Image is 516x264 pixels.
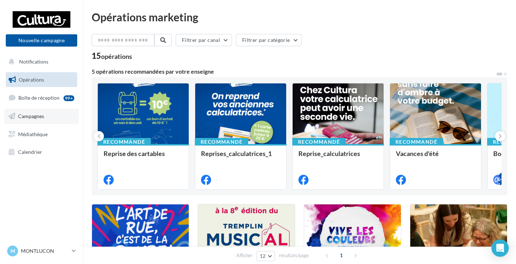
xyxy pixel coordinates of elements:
[92,69,496,74] div: 5 opérations recommandées par votre enseigne
[4,109,79,124] a: Campagnes
[257,251,275,261] button: 12
[19,77,44,83] span: Opérations
[18,131,48,137] span: Médiathèque
[4,144,79,160] a: Calendrier
[21,247,69,255] p: MONTLUCON
[18,149,42,155] span: Calendrier
[19,59,48,65] span: Notifications
[236,252,253,259] span: Afficher
[236,34,302,46] button: Filtrer par catégorie
[201,150,280,164] div: Reprises_calculatrices_1
[336,250,347,261] span: 1
[18,95,60,101] span: Boîte de réception
[4,72,79,87] a: Opérations
[396,150,475,164] div: Vacances d'été
[279,252,309,259] span: résultats/page
[4,54,76,69] button: Notifications
[298,150,378,164] div: Reprise_calculatrices
[260,253,266,259] span: 12
[4,127,79,142] a: Médiathèque
[64,95,74,101] div: 99+
[97,138,151,146] div: Recommandé
[92,12,507,22] div: Opérations marketing
[499,173,506,179] div: 4
[6,244,77,258] a: M MONTLUCON
[18,113,44,119] span: Campagnes
[195,138,248,146] div: Recommandé
[92,52,132,60] div: 15
[292,138,346,146] div: Recommandé
[104,150,183,164] div: Reprise des cartables
[10,247,15,255] span: M
[101,53,132,60] div: opérations
[6,34,77,47] button: Nouvelle campagne
[4,90,79,105] a: Boîte de réception99+
[491,239,509,257] div: Open Intercom Messenger
[390,138,443,146] div: Recommandé
[176,34,232,46] button: Filtrer par canal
